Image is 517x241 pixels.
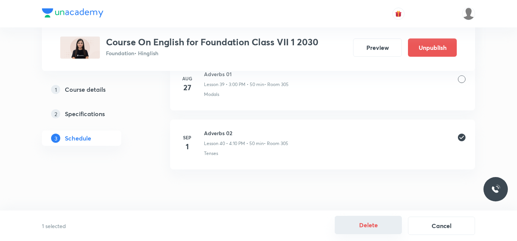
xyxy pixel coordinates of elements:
[60,37,100,59] img: 6536F265-A287-4782-85E6-C2403B82E81E_plus.png
[204,140,264,147] p: Lesson 40 • 4:10 PM • 50 min
[204,150,218,157] p: Tenses
[180,75,195,82] h6: Aug
[462,7,475,20] img: saransh sharma
[408,217,475,235] button: Cancel
[408,38,457,57] button: Unpublish
[264,81,289,88] p: • Room 305
[264,140,288,147] p: • Room 305
[204,81,264,88] p: Lesson 39 • 3:00 PM • 50 min
[204,70,289,78] h6: Adverbs 01
[65,109,105,118] h5: Specifications
[335,216,402,234] button: Delete
[65,134,91,143] h5: Schedule
[395,10,402,17] img: avatar
[353,38,402,57] button: Preview
[42,222,201,230] p: 1 selected
[42,8,103,19] a: Company Logo
[51,109,60,118] p: 2
[42,106,146,121] a: 2Specifications
[106,37,318,48] h3: Course On English for Foundation Class VII 1 2030
[65,85,106,94] h5: Course details
[204,129,288,137] h6: Adverbs 02
[51,134,60,143] p: 3
[491,185,500,194] img: ttu
[204,91,219,98] p: Modals
[180,82,195,93] h4: 27
[180,141,195,152] h4: 1
[42,82,146,97] a: 1Course details
[180,134,195,141] h6: Sep
[42,8,103,18] img: Company Logo
[392,8,405,20] button: avatar
[51,85,60,94] p: 1
[106,49,318,57] p: Foundation • Hinglish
